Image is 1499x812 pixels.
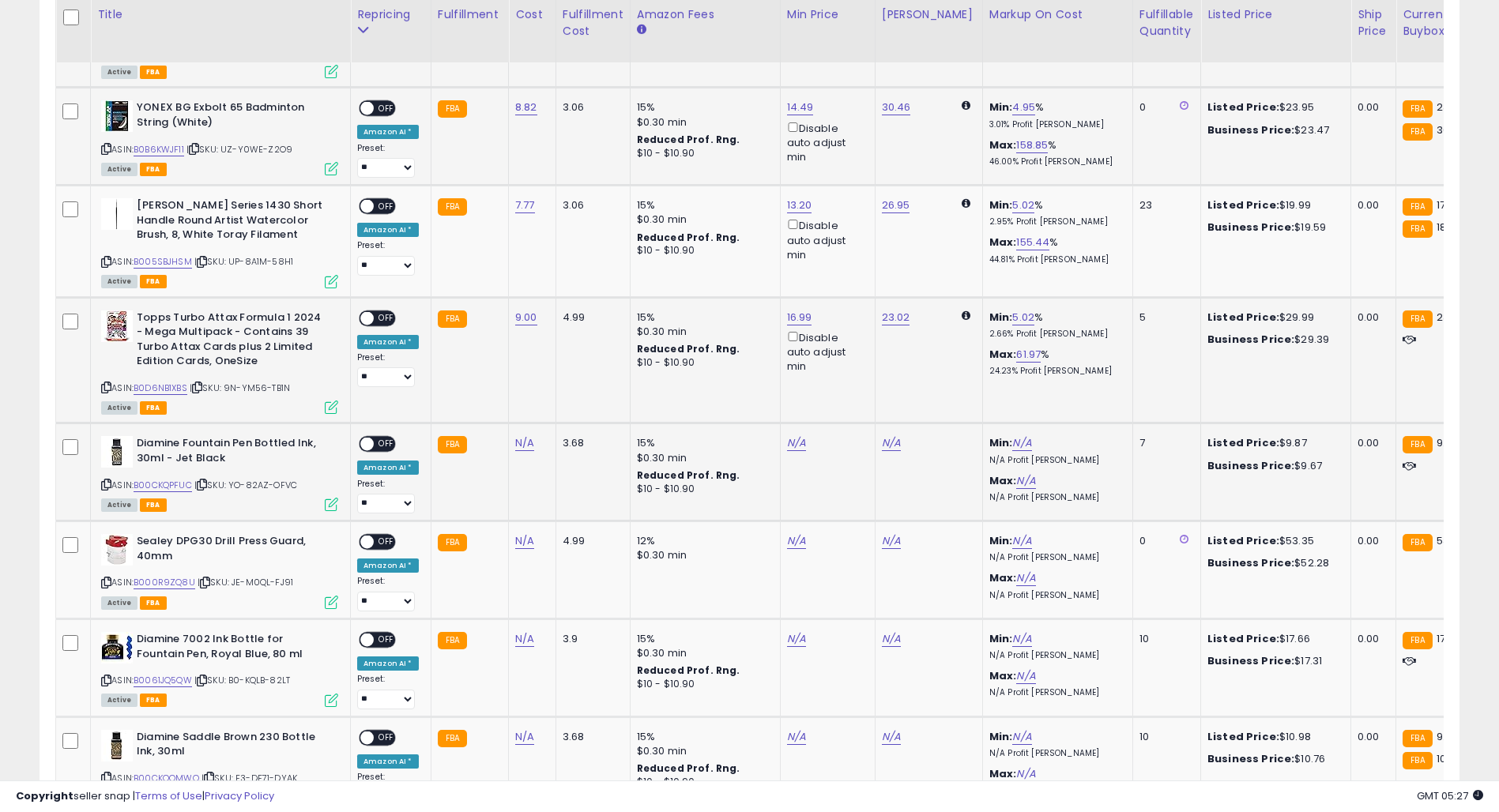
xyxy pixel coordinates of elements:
a: N/A [515,533,534,549]
div: Preset: [357,674,419,709]
div: Ship Price [1358,6,1389,39]
span: All listings currently available for purchase on Amazon [101,275,137,288]
div: 7 [1139,436,1188,450]
div: ASIN: [101,436,338,509]
a: B00CKQPFUC [134,479,192,492]
div: % [989,198,1120,227]
div: $0.30 min [637,451,768,465]
b: Business Price: [1207,122,1294,137]
div: 0.00 [1358,632,1384,646]
div: 3.9 [563,632,618,646]
span: 17.71 [1437,197,1457,212]
b: Max: [989,137,1017,152]
b: Min: [989,310,1013,325]
a: 155.44 [1016,235,1049,250]
div: Preset: [357,143,419,179]
b: Listed Price: [1207,197,1279,212]
div: 10 [1139,632,1188,646]
b: Diamine Fountain Pen Bottled Ink, 30ml - Jet Black [137,436,329,469]
a: N/A [787,631,806,647]
img: 41iNxi7ehDL._SL40_.jpg [101,730,133,761]
div: 15% [637,100,768,115]
a: N/A [515,631,534,647]
a: N/A [787,435,806,451]
b: Listed Price: [1207,310,1279,325]
b: Min: [989,729,1013,744]
div: $10 - $10.90 [637,356,768,370]
img: 41vM2cO3NKL._SL40_.jpg [101,436,133,468]
div: $0.30 min [637,548,768,562]
div: $10 - $10.90 [637,678,768,691]
div: $53.35 [1207,534,1339,548]
small: FBA [1403,752,1432,769]
small: FBA [438,534,467,551]
div: Fulfillment Cost [563,6,623,39]
span: | SKU: B0-KQLB-82LT [194,674,290,686]
div: $0.30 min [637,325,768,339]
div: seller snap | | [16,789,274,804]
small: FBA [1403,534,1432,551]
span: FBA [140,163,167,176]
div: ASIN: [101,198,338,286]
a: 5.02 [1012,197,1034,213]
b: [PERSON_NAME] Series 1430 Short Handle Round Artist Watercolor Brush, 8, White Toray Filament [137,198,329,246]
div: Amazon AI * [357,558,419,573]
small: FBA [438,436,467,453]
div: ASIN: [101,632,338,705]
img: 51-zzoaccIL._SL40_.jpg [101,632,133,664]
a: 14.49 [787,100,814,115]
span: 53.34 [1437,533,1466,548]
span: FBA [140,498,167,512]
div: Cost [515,6,549,23]
b: Diamine 7002 Ink Bottle for Fountain Pen, Royal Blue, 80 ml [137,632,329,665]
div: Fulfillment [438,6,502,23]
div: 4.99 [563,310,618,325]
a: 26.95 [882,197,910,213]
div: 0.00 [1358,310,1384,325]
div: Repricing [357,6,424,23]
div: 15% [637,632,768,646]
b: Min: [989,197,1013,212]
small: Amazon Fees. [637,23,646,37]
a: N/A [882,435,901,451]
span: FBA [140,401,167,415]
img: 41ZtMfm8eCL._SL40_.jpg [101,534,133,566]
b: Diamine Saddle Brown 230 Bottle Ink, 30ml [137,730,329,763]
div: Min Price [787,6,868,23]
b: Max: [989,235,1017,250]
div: Disable auto adjust min [787,119,863,165]
span: | SKU: JE-M0QL-FJ91 [198,576,293,588]
div: 3.06 [563,100,618,115]
div: Fulfillable Quantity [1139,6,1194,39]
p: 2.95% Profit [PERSON_NAME] [989,216,1120,227]
b: Max: [989,347,1017,362]
span: OFF [374,536,399,549]
div: 5 [1139,310,1188,325]
span: 2025-08-18 05:27 GMT [1417,788,1483,803]
p: 24.23% Profit [PERSON_NAME] [989,366,1120,377]
div: Amazon AI * [357,223,419,237]
span: All listings currently available for purchase on Amazon [101,498,137,512]
a: N/A [787,533,806,549]
p: N/A Profit [PERSON_NAME] [989,687,1120,698]
small: FBA [438,310,467,328]
b: Min: [989,631,1013,646]
div: % [989,138,1120,167]
div: 3.68 [563,730,618,744]
span: | SKU: UP-8A1M-58H1 [194,255,293,268]
b: Listed Price: [1207,631,1279,646]
a: N/A [882,533,901,549]
b: Business Price: [1207,220,1294,235]
div: Markup on Cost [989,6,1126,23]
b: Reduced Prof. Rng. [637,664,740,677]
div: % [989,100,1120,130]
b: Business Price: [1207,332,1294,347]
a: N/A [1016,473,1035,489]
small: FBA [1403,436,1432,453]
div: ASIN: [101,100,338,174]
div: 15% [637,310,768,325]
span: FBA [140,66,167,79]
div: 0.00 [1358,730,1384,744]
b: YONEX BG Exbolt 65 Badminton String (White) [137,100,329,133]
div: $52.28 [1207,556,1339,570]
